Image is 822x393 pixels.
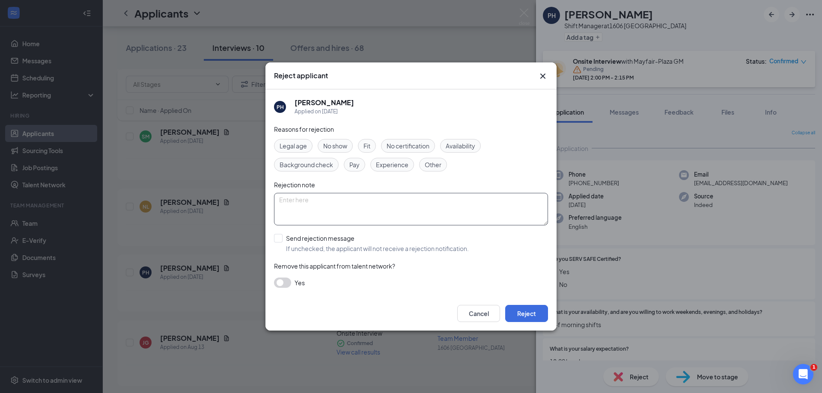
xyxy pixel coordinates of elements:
svg: Cross [538,71,548,81]
span: Fit [363,141,370,151]
div: PH [277,103,284,111]
div: Applied on [DATE] [295,107,354,116]
span: No certification [387,141,429,151]
span: Reasons for rejection [274,125,334,133]
span: Remove this applicant from talent network? [274,262,395,270]
span: Rejection note [274,181,315,189]
span: Pay [349,160,360,169]
span: Legal age [280,141,307,151]
span: Availability [446,141,475,151]
button: Close [538,71,548,81]
button: Reject [505,305,548,322]
h3: Reject applicant [274,71,328,80]
span: Experience [376,160,408,169]
h5: [PERSON_NAME] [295,98,354,107]
span: No show [323,141,347,151]
span: Yes [295,278,305,288]
button: Cancel [457,305,500,322]
iframe: Intercom live chat [793,364,813,384]
span: 1 [810,364,817,371]
span: Other [425,160,441,169]
span: Background check [280,160,333,169]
